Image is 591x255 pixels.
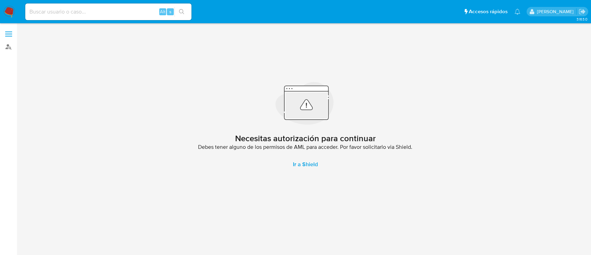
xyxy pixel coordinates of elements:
[469,8,508,15] span: Accesos rápidos
[514,9,520,15] a: Notificaciones
[174,7,189,17] button: search-icon
[293,156,318,173] span: Ir a Shield
[160,8,165,15] span: Alt
[235,133,376,144] h2: Necesitas autorización para continuar
[169,8,171,15] span: s
[198,144,412,151] span: Debes tener alguno de los permisos de AML para acceder. Por favor solicitarlo via Shield.
[579,8,586,15] a: Salir
[537,8,576,15] p: federico.dibella@mercadolibre.com
[285,156,326,173] a: Ir a Shield
[25,7,191,16] input: Buscar usuario o caso...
